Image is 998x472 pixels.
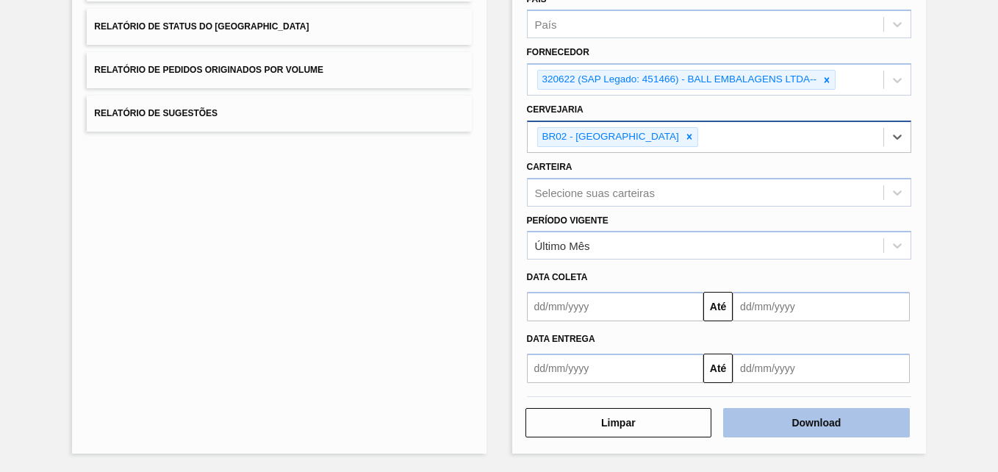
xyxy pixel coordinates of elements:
[94,21,309,32] span: Relatório de Status do [GEOGRAPHIC_DATA]
[538,71,819,89] div: 320622 (SAP Legado: 451466) - BALL EMBALAGENS LTDA--
[723,408,910,437] button: Download
[527,162,572,172] label: Carteira
[527,215,609,226] label: Período Vigente
[527,292,704,321] input: dd/mm/yyyy
[87,9,471,45] button: Relatório de Status do [GEOGRAPHIC_DATA]
[527,104,584,115] label: Cervejaria
[535,240,590,252] div: Último Mês
[535,186,655,199] div: Selecione suas carteiras
[94,65,323,75] span: Relatório de Pedidos Originados por Volume
[703,292,733,321] button: Até
[538,128,681,146] div: BR02 - [GEOGRAPHIC_DATA]
[535,18,557,31] div: País
[527,272,588,282] span: Data coleta
[703,354,733,383] button: Até
[733,354,910,383] input: dd/mm/yyyy
[527,47,589,57] label: Fornecedor
[87,52,471,88] button: Relatório de Pedidos Originados por Volume
[94,108,218,118] span: Relatório de Sugestões
[527,334,595,344] span: Data entrega
[527,354,704,383] input: dd/mm/yyyy
[525,408,712,437] button: Limpar
[733,292,910,321] input: dd/mm/yyyy
[87,96,471,132] button: Relatório de Sugestões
